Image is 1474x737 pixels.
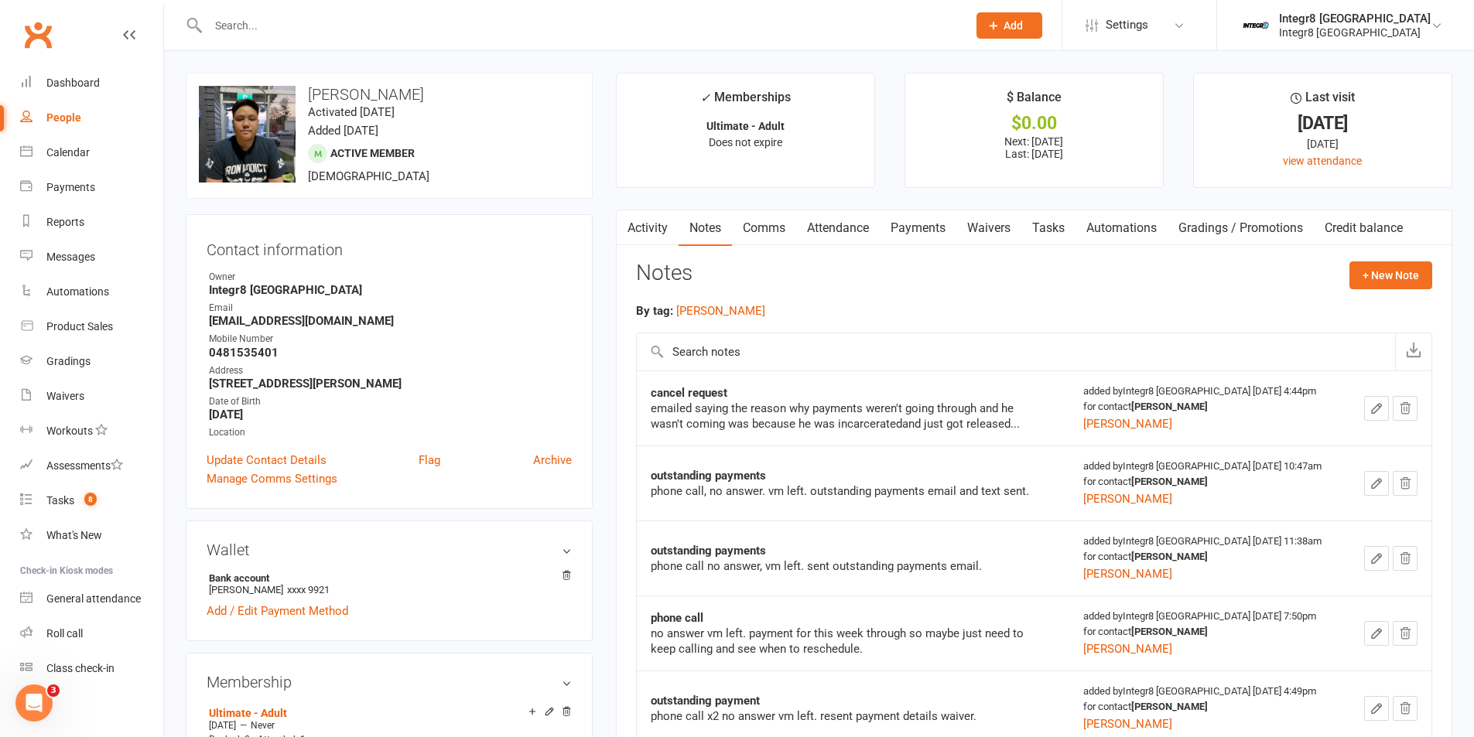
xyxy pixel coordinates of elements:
[209,572,564,584] strong: Bank account
[1131,476,1208,487] strong: [PERSON_NAME]
[1083,474,1333,490] div: for contact
[732,210,796,246] a: Comms
[287,584,330,595] span: xxxx 9921
[20,135,163,170] a: Calendar
[1083,684,1333,733] div: added by Integr8 [GEOGRAPHIC_DATA] [DATE] 4:49pm
[46,390,84,402] div: Waivers
[1279,12,1431,26] div: Integr8 [GEOGRAPHIC_DATA]
[919,135,1149,160] p: Next: [DATE] Last: [DATE]
[209,332,572,346] div: Mobile Number
[709,136,782,148] span: Does not expire
[651,544,766,558] strong: outstanding payments
[20,344,163,379] a: Gradings
[636,261,693,289] h3: Notes
[1083,624,1333,640] div: for contact
[1291,87,1355,115] div: Last visit
[207,451,327,469] a: Update Contact Details
[207,602,348,620] a: Add / Edit Payment Method
[46,77,100,89] div: Dashboard
[251,720,275,731] span: Never
[20,651,163,686] a: Class kiosk mode
[1208,115,1438,131] div: [DATE]
[1083,399,1333,415] div: for contact
[209,394,572,409] div: Date of Birth
[1083,415,1172,433] button: [PERSON_NAME]
[209,707,287,719] a: Ultimate - Adult
[1240,10,1271,41] img: thumb_image1744271085.png
[1083,549,1333,565] div: for contact
[47,684,60,697] span: 3
[46,627,83,640] div: Roll call
[15,684,53,722] iframe: Intercom live chat
[1279,26,1431,39] div: Integr8 [GEOGRAPHIC_DATA]
[46,425,93,437] div: Workouts
[209,314,572,328] strong: [EMAIL_ADDRESS][DOMAIN_NAME]
[20,379,163,414] a: Waivers
[651,469,766,483] strong: outstanding payments
[880,210,956,246] a: Payments
[207,570,572,598] li: [PERSON_NAME]
[20,101,163,135] a: People
[205,719,572,732] div: —
[651,558,1038,574] div: phone call no answer, vm left. sent outstanding payments email.
[20,616,163,651] a: Roll call
[651,626,1038,657] div: no answer vm left. payment for this week through so maybe just need to keep calling and see when ...
[20,309,163,344] a: Product Sales
[1168,210,1314,246] a: Gradings / Promotions
[1076,210,1168,246] a: Automations
[1021,210,1076,246] a: Tasks
[20,205,163,240] a: Reports
[46,111,81,124] div: People
[20,518,163,553] a: What's New
[199,86,296,183] img: image1746516453.png
[1314,210,1414,246] a: Credit balance
[209,363,572,378] div: Address
[1131,551,1208,562] strong: [PERSON_NAME]
[796,210,880,246] a: Attendance
[203,15,956,36] input: Search...
[651,401,1038,432] div: emailed saying the reason why payments weren't going through and he wasn't coming was because he ...
[46,146,90,159] div: Calendar
[46,494,74,507] div: Tasks
[1083,609,1333,658] div: added by Integr8 [GEOGRAPHIC_DATA] [DATE] 7:50pm
[209,425,572,440] div: Location
[651,694,760,708] strong: outstanding payment
[46,355,91,367] div: Gradings
[651,611,703,625] strong: phone call
[209,283,572,297] strong: Integr8 [GEOGRAPHIC_DATA]
[636,304,673,318] strong: By tag:
[651,483,1038,499] div: phone call, no answer. vm left. outstanding payments email and text sent.
[19,15,57,54] a: Clubworx
[976,12,1042,39] button: Add
[1007,87,1062,115] div: $ Balance
[1131,626,1208,637] strong: [PERSON_NAME]
[1083,715,1172,733] button: [PERSON_NAME]
[46,662,115,674] div: Class check-in
[1131,401,1208,412] strong: [PERSON_NAME]
[1083,384,1333,433] div: added by Integr8 [GEOGRAPHIC_DATA] [DATE] 4:44pm
[1083,490,1172,508] button: [PERSON_NAME]
[651,708,1038,724] div: phone call x2 no answer vm left. resent payment details waiver.
[651,386,727,400] strong: cancel request
[617,210,679,246] a: Activity
[1083,640,1172,658] button: [PERSON_NAME]
[20,170,163,205] a: Payments
[46,592,141,605] div: General attendance
[20,449,163,483] a: Assessments
[20,582,163,616] a: General attendance kiosk mode
[1083,534,1333,583] div: added by Integr8 [GEOGRAPHIC_DATA] [DATE] 11:38am
[46,181,95,193] div: Payments
[46,216,84,228] div: Reports
[956,210,1021,246] a: Waivers
[209,301,572,316] div: Email
[199,86,580,103] h3: [PERSON_NAME]
[207,235,572,258] h3: Contact information
[20,483,163,518] a: Tasks 8
[20,240,163,275] a: Messages
[207,674,572,691] h3: Membership
[209,377,572,391] strong: [STREET_ADDRESS][PERSON_NAME]
[533,451,572,469] a: Archive
[1283,155,1362,167] a: view attendance
[637,333,1395,370] input: Search notes
[1083,565,1172,583] button: [PERSON_NAME]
